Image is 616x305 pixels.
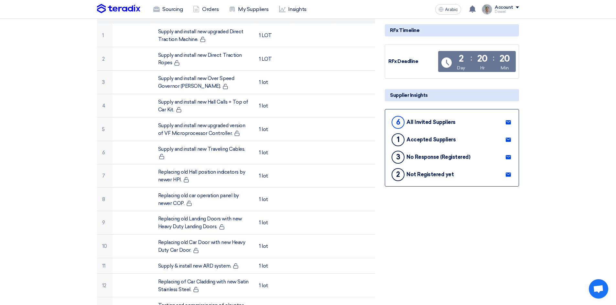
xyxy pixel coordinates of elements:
[158,99,248,113] font: Supply and install new Hall Calls + Top of Car Kit.
[396,118,400,127] font: 6
[406,119,456,125] font: All Invited Suppliers
[259,220,268,226] font: 1 lot
[102,150,105,156] font: 6
[158,169,245,183] font: Replacing old Hall position indicators by newer HPI.
[188,2,224,16] a: Orders
[274,2,312,16] a: Insights
[470,53,472,63] font: :
[102,103,105,109] font: 4
[158,52,242,66] font: Supply and install new Direct Traction Ropes
[288,6,307,12] font: Insights
[102,263,105,269] font: 11
[158,239,245,253] font: Replacing old Car Door with new Heavy Duty Car Door.
[158,216,242,229] font: Replacing old Landing Doors with new Heavy Duty Landing Doors.
[158,76,235,89] font: Supply and install new Over Speed ​​Governor [PERSON_NAME].
[158,146,245,152] font: Supply and install new Traveling Cables.
[445,7,458,12] font: Arabic
[457,65,465,71] font: Day
[589,279,608,299] div: Open chat
[102,79,105,85] font: 3
[495,5,513,10] font: Account
[390,92,428,98] font: Supplier Insights
[396,170,400,179] font: 2
[259,263,268,269] font: 1 lot
[340,5,367,19] font: Internal Code/Note
[162,6,183,12] font: Sourcing
[500,53,510,64] font: 20
[148,2,188,16] a: Sourcing
[102,197,105,202] font: 8
[158,123,245,136] font: Supply and install new upgraded version of VF Microprocessor Controller.
[482,4,492,15] img: IMG_1753965247717.jpg
[102,56,105,62] font: 2
[102,220,105,226] font: 9
[102,283,106,289] font: 12
[102,127,105,132] font: 5
[259,127,268,132] font: 1 lot
[459,53,464,64] font: 2
[158,29,243,42] font: Supply and install new upgraded Direct Traction Machine.
[435,4,461,15] button: Arabic
[390,27,419,33] font: RFx Timeline
[224,2,274,16] a: My Suppliers
[406,154,470,160] font: No Response (Registered)
[495,10,506,14] font: Dowel
[477,53,488,64] font: 20
[259,56,272,62] font: 1 LOT
[501,65,509,71] font: Min
[97,4,140,14] img: Teradix logo
[102,33,104,38] font: 1
[406,137,456,143] font: Accepted Suppliers
[118,5,149,19] font: Manufacturer Part #
[158,279,249,292] font: Replacing of Car Cladding with new Satin Stainless Steel.
[259,103,268,109] font: 1 lot
[202,6,219,12] font: Orders
[493,53,494,63] font: :
[396,153,400,161] font: 3
[259,150,268,156] font: 1 lot
[480,65,485,71] font: Hr
[158,193,239,206] font: Replacing old car operation panel by newer COP.
[158,263,231,269] font: Supply & install new ARD system.
[259,283,268,289] font: 1 lot
[406,171,454,178] font: Not Registered yet
[259,33,272,38] font: 1 LOT
[259,197,268,202] font: 1 lot
[259,243,268,249] font: 1 lot
[259,173,268,179] font: 1 lot
[102,173,105,179] font: 7
[259,79,268,85] font: 1 lot
[388,58,418,64] font: RFx Deadline
[397,135,400,144] font: 1
[238,6,268,12] font: My Suppliers
[102,243,107,249] font: 10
